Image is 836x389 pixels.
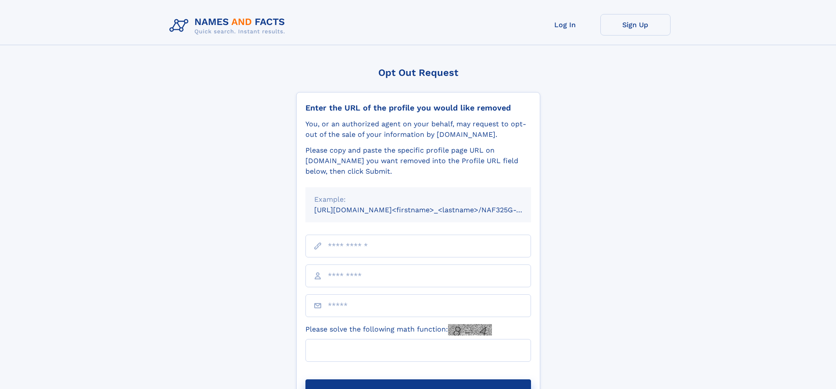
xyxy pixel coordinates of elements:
[305,324,492,335] label: Please solve the following math function:
[314,194,522,205] div: Example:
[600,14,671,36] a: Sign Up
[314,206,548,214] small: [URL][DOMAIN_NAME]<firstname>_<lastname>/NAF325G-xxxxxxxx
[305,145,531,177] div: Please copy and paste the specific profile page URL on [DOMAIN_NAME] you want removed into the Pr...
[305,103,531,113] div: Enter the URL of the profile you would like removed
[166,14,292,38] img: Logo Names and Facts
[296,67,540,78] div: Opt Out Request
[530,14,600,36] a: Log In
[305,119,531,140] div: You, or an authorized agent on your behalf, may request to opt-out of the sale of your informatio...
